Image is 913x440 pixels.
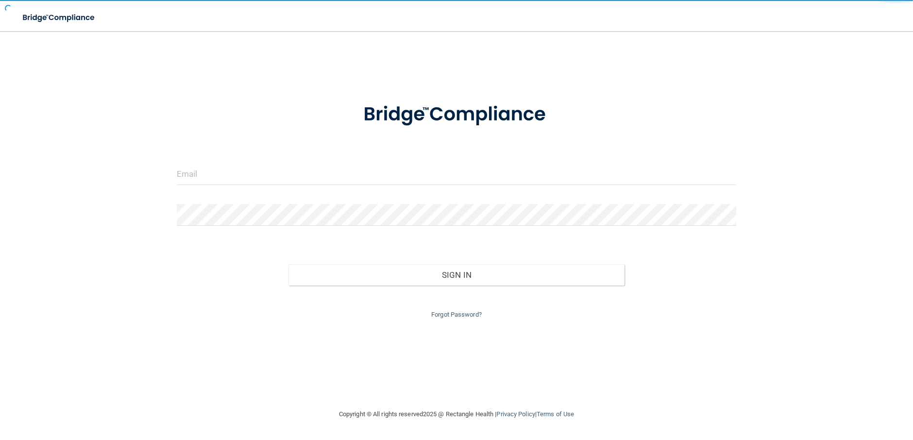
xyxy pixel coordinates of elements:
img: bridge_compliance_login_screen.278c3ca4.svg [15,8,104,28]
input: Email [177,163,736,185]
div: Copyright © All rights reserved 2025 @ Rectangle Health | | [279,399,634,430]
img: bridge_compliance_login_screen.278c3ca4.svg [343,89,570,140]
button: Sign In [288,264,624,286]
a: Privacy Policy [496,410,535,418]
a: Terms of Use [537,410,574,418]
a: Forgot Password? [431,311,482,318]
